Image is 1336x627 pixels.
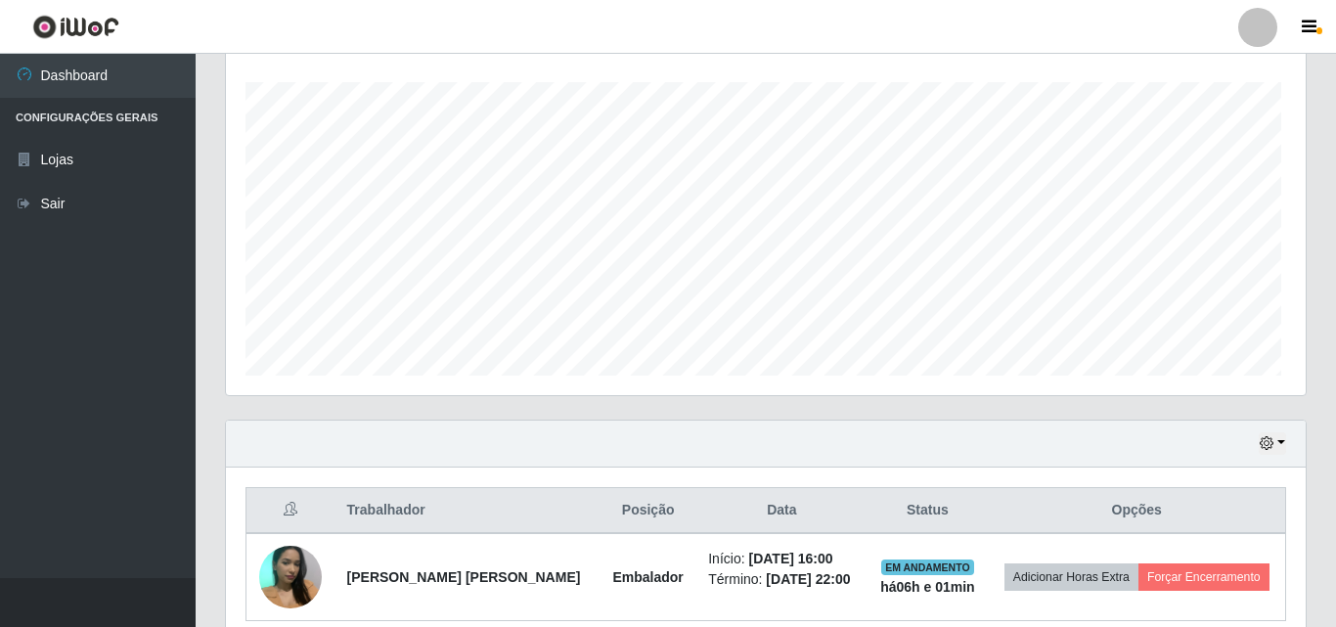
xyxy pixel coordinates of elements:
th: Data [696,488,867,534]
span: EM ANDAMENTO [881,560,974,575]
button: Adicionar Horas Extra [1004,563,1138,591]
strong: há 06 h e 01 min [880,579,975,595]
img: 1732747404863.jpeg [259,535,322,618]
time: [DATE] 16:00 [748,551,832,566]
strong: [PERSON_NAME] [PERSON_NAME] [347,569,581,585]
th: Status [867,488,988,534]
time: [DATE] 22:00 [766,571,850,587]
th: Trabalhador [335,488,600,534]
strong: Embalador [612,569,683,585]
li: Término: [708,569,855,590]
th: Opções [988,488,1285,534]
button: Forçar Encerramento [1138,563,1269,591]
li: Início: [708,549,855,569]
th: Posição [600,488,696,534]
img: CoreUI Logo [32,15,119,39]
